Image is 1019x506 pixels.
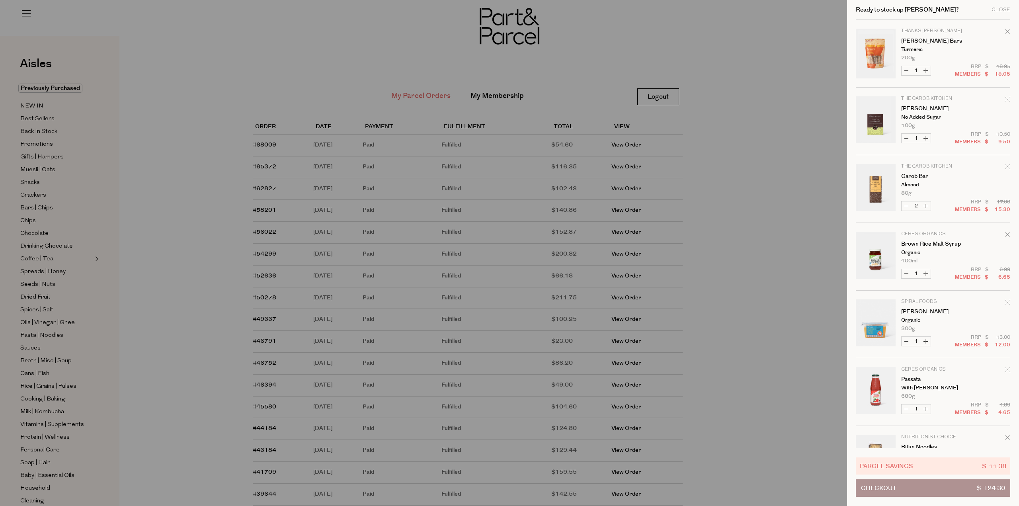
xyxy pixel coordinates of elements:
div: Remove Carob Sultanas [1005,95,1010,106]
a: Bifun Noodles [901,444,963,450]
p: The Carob Kitchen [901,164,963,169]
span: $ 11.38 [982,461,1006,471]
span: 200g [901,55,915,61]
input: QTY Shiro Miso [911,337,921,346]
a: [PERSON_NAME] [901,106,963,111]
div: Remove Darl Bars [1005,27,1010,38]
div: Remove Carob Bar [1005,163,1010,174]
p: Turmeric [901,47,963,52]
span: 300g [901,326,915,331]
p: Nutritionist Choice [901,435,963,440]
p: No Added Sugar [901,115,963,120]
div: Remove Passata [1005,366,1010,377]
span: Parcel Savings [860,461,913,471]
a: [PERSON_NAME] [901,309,963,315]
p: Organic [901,318,963,323]
span: 80g [901,191,912,196]
a: Passata [901,377,963,382]
a: [PERSON_NAME] Bars [901,38,963,44]
input: QTY Carob Sultanas [911,134,921,143]
div: Close [992,7,1010,12]
span: 100g [901,123,915,128]
span: $ 124.30 [977,480,1005,496]
span: Checkout [861,480,896,496]
button: Checkout$ 124.30 [856,479,1010,497]
div: Remove Brown Rice Malt Syrup [1005,231,1010,241]
input: QTY Brown Rice Malt Syrup [911,269,921,278]
p: Thanks [PERSON_NAME] [901,29,963,33]
span: 680g [901,394,915,399]
p: With [PERSON_NAME] [901,385,963,391]
p: Ceres Organics [901,232,963,236]
span: 400ml [901,258,917,264]
p: Almond [901,182,963,188]
a: Brown Rice Malt Syrup [901,241,963,247]
div: Remove Shiro Miso [1005,298,1010,309]
p: The Carob Kitchen [901,96,963,101]
p: Spiral Foods [901,299,963,304]
input: QTY Carob Bar [911,201,921,211]
p: Ceres Organics [901,367,963,372]
h2: Ready to stock up [PERSON_NAME]? [856,7,959,13]
p: Organic [901,250,963,255]
input: QTY Passata [911,404,921,414]
input: QTY Darl Bars [911,66,921,75]
div: Remove Bifun Noodles [1005,434,1010,444]
a: Carob Bar [901,174,963,179]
